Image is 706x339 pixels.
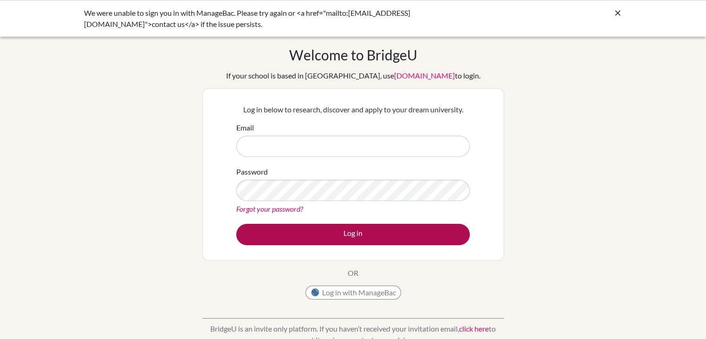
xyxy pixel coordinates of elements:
[305,286,401,300] button: Log in with ManageBac
[459,324,489,333] a: click here
[236,166,268,177] label: Password
[236,204,303,213] a: Forgot your password?
[394,71,455,80] a: [DOMAIN_NAME]
[289,46,417,63] h1: Welcome to BridgeU
[236,104,470,115] p: Log in below to research, discover and apply to your dream university.
[348,267,358,279] p: OR
[226,70,480,81] div: If your school is based in [GEOGRAPHIC_DATA], use to login.
[236,224,470,245] button: Log in
[84,7,483,30] div: We were unable to sign you in with ManageBac. Please try again or <a href="mailto:[EMAIL_ADDRESS]...
[236,122,254,133] label: Email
